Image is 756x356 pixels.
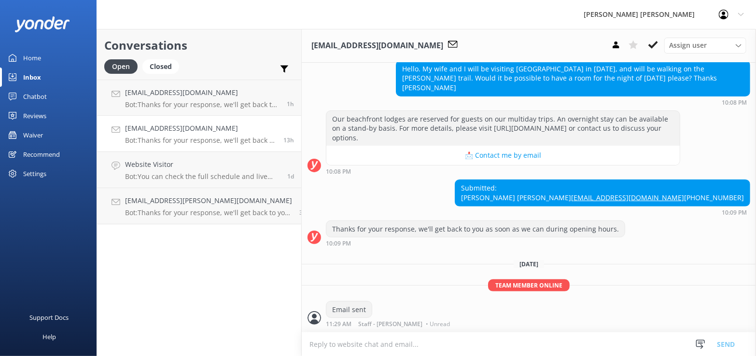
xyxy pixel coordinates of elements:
div: Home [23,48,41,68]
span: Aug 27 2025 09:35am (UTC +12:00) Pacific/Auckland [287,100,294,108]
a: [EMAIL_ADDRESS][DOMAIN_NAME]Bot:Thanks for your response, we'll get back to you as soon as we can... [97,116,301,152]
span: Assign user [669,40,707,51]
span: Staff - [PERSON_NAME] [358,321,422,327]
div: Thanks for your response, we'll get back to you as soon as we can during opening hours. [326,221,625,237]
div: Inbox [23,68,41,87]
div: Waiver [23,125,43,145]
div: Reviews [23,106,46,125]
div: Aug 27 2025 11:29am (UTC +12:00) Pacific/Auckland [326,320,452,327]
div: Closed [142,59,179,74]
h4: [EMAIL_ADDRESS][PERSON_NAME][DOMAIN_NAME] [125,195,292,206]
div: Recommend [23,145,60,164]
div: Submitted: [PERSON_NAME] [PERSON_NAME] [PHONE_NUMBER] [455,180,750,205]
span: [DATE] [514,260,544,268]
h4: [EMAIL_ADDRESS][DOMAIN_NAME] [125,123,276,134]
div: Assign User [664,38,746,53]
strong: 11:29 AM [326,321,351,327]
div: Our beachfront lodges are reserved for guests on our multiday trips. An overnight stay can be ava... [326,111,680,146]
span: Aug 26 2025 10:09pm (UTC +12:00) Pacific/Auckland [283,136,294,144]
div: Aug 26 2025 10:08pm (UTC +12:00) Pacific/Auckland [396,99,750,106]
strong: 10:08 PM [722,100,747,106]
div: Aug 26 2025 10:09pm (UTC +12:00) Pacific/Auckland [455,209,750,216]
img: yonder-white-logo.png [14,16,70,32]
strong: 10:09 PM [722,210,747,216]
strong: 10:09 PM [326,241,351,246]
h4: Website Visitor [125,159,280,170]
div: Help [42,327,56,346]
h2: Conversations [104,36,294,55]
span: Aug 23 2025 11:06pm (UTC +12:00) Pacific/Auckland [299,208,306,217]
div: Email sent [326,301,372,318]
a: Closed [142,61,184,71]
span: • Unread [426,321,450,327]
span: Team member online [488,279,570,291]
div: Aug 26 2025 10:09pm (UTC +12:00) Pacific/Auckland [326,240,625,246]
p: Bot: Thanks for your response, we'll get back to you as soon as we can during opening hours. [125,100,280,109]
a: [EMAIL_ADDRESS][DOMAIN_NAME]Bot:Thanks for your response, we'll get back to you as soon as we can... [97,80,301,116]
h3: [EMAIL_ADDRESS][DOMAIN_NAME] [311,40,443,52]
p: Bot: You can check the full schedule and live availability for the [GEOGRAPHIC_DATA], [PERSON_NAM... [125,172,280,181]
div: Support Docs [30,308,69,327]
a: [EMAIL_ADDRESS][PERSON_NAME][DOMAIN_NAME]Bot:Thanks for your response, we'll get back to you as s... [97,188,301,224]
strong: 10:08 PM [326,169,351,175]
div: Settings [23,164,46,183]
div: Chatbot [23,87,47,106]
div: Hello. My wife and I will be visiting [GEOGRAPHIC_DATA] in [DATE], and will be walking on the [PE... [396,61,750,96]
a: Website VisitorBot:You can check the full schedule and live availability for the [GEOGRAPHIC_DATA... [97,152,301,188]
span: Aug 25 2025 09:25pm (UTC +12:00) Pacific/Auckland [287,172,294,180]
div: Aug 26 2025 10:08pm (UTC +12:00) Pacific/Auckland [326,168,680,175]
p: Bot: Thanks for your response, we'll get back to you as soon as we can during opening hours. [125,208,292,217]
button: 📩 Contact me by email [326,146,680,165]
h4: [EMAIL_ADDRESS][DOMAIN_NAME] [125,87,280,98]
a: [EMAIL_ADDRESS][DOMAIN_NAME] [571,193,684,202]
div: Open [104,59,138,74]
p: Bot: Thanks for your response, we'll get back to you as soon as we can during opening hours. [125,136,276,145]
a: Open [104,61,142,71]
